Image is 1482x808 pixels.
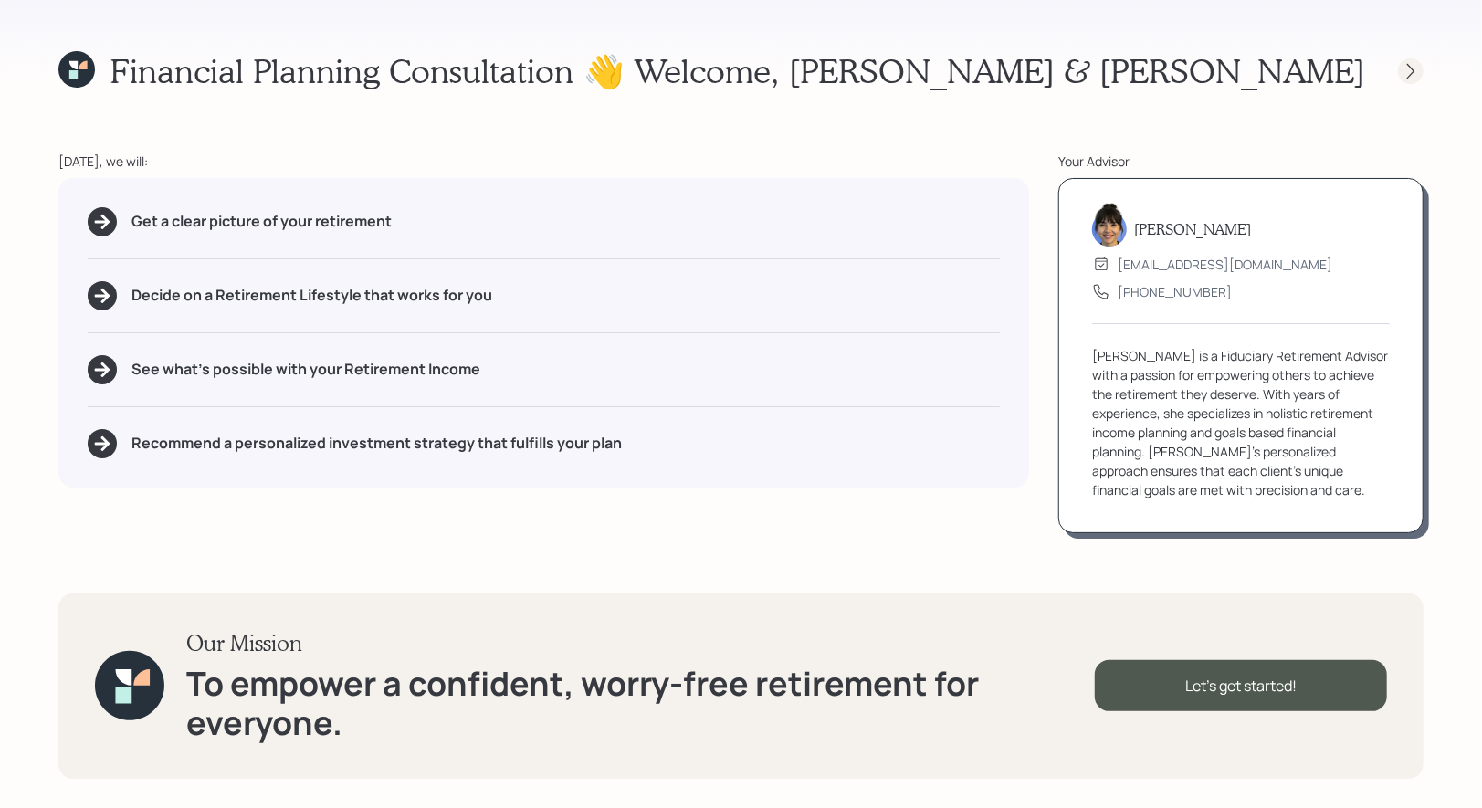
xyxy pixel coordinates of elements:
[110,51,573,90] h1: Financial Planning Consultation
[1058,152,1424,171] div: Your Advisor
[1134,220,1251,237] h5: [PERSON_NAME]
[583,51,1365,90] h1: 👋 Welcome , [PERSON_NAME] & [PERSON_NAME]
[131,287,492,304] h5: Decide on a Retirement Lifestyle that works for you
[131,213,392,230] h5: Get a clear picture of your retirement
[58,152,1029,171] div: [DATE], we will:
[1092,203,1127,247] img: treva-nostdahl-headshot.png
[1092,346,1390,499] div: [PERSON_NAME] is a Fiduciary Retirement Advisor with a passion for empowering others to achieve t...
[1118,282,1232,301] div: [PHONE_NUMBER]
[1095,660,1387,711] div: Let's get started!
[186,664,1095,742] h1: To empower a confident, worry-free retirement for everyone.
[1118,255,1332,274] div: [EMAIL_ADDRESS][DOMAIN_NAME]
[131,361,480,378] h5: See what's possible with your Retirement Income
[186,630,1095,656] h3: Our Mission
[131,435,622,452] h5: Recommend a personalized investment strategy that fulfills your plan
